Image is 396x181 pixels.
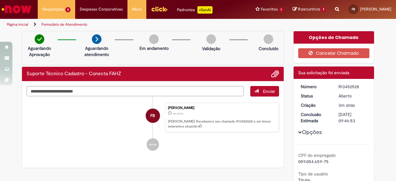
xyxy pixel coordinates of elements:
p: Validação [202,45,220,52]
div: R13452528 [338,84,367,90]
a: Página inicial [7,22,28,27]
span: 059.054.659-75 [298,159,329,164]
span: FB [150,108,155,123]
img: img-circle-grey.png [206,34,216,44]
span: 3m atrás [173,112,183,115]
button: Enviar [250,86,279,97]
time: 27/08/2025 13:46:50 [338,102,355,108]
img: check-circle-green.png [35,34,44,44]
span: Despesas Corporativas [80,6,123,12]
span: 1 [321,7,326,12]
a: Formulário de Atendimento [41,22,87,27]
p: +GenAi [197,6,213,14]
div: Opções do Chamado [294,31,374,44]
ul: Histórico de tíquete [27,97,279,157]
span: Enviar [263,88,275,94]
span: [PERSON_NAME] [360,6,391,12]
p: Concluído [259,45,278,52]
span: FB [352,7,355,11]
span: 1 [279,7,284,12]
time: 27/08/2025 13:46:50 [173,112,183,115]
p: Em andamento [140,45,169,51]
div: Fernanda Caroline Brito [146,109,160,123]
span: 3m atrás [338,102,355,108]
dt: Criação [296,102,334,108]
div: Aberto [338,93,367,99]
div: [PERSON_NAME] [168,106,276,110]
img: img-circle-grey.png [264,34,273,44]
p: [PERSON_NAME]! Recebemos seu chamado R13452528 e em breve estaremos atuando. [168,119,276,129]
p: Aguardando atendimento [82,45,112,58]
div: 27/08/2025 13:46:50 [338,102,367,108]
img: arrow-next.png [92,34,101,44]
dt: Conclusão Estimada [296,111,334,124]
span: Favoritos [261,6,278,12]
div: [DATE] 09:46:53 [338,111,367,124]
dt: Status [296,93,334,99]
textarea: Digite sua mensagem aqui... [27,86,244,96]
img: img-circle-grey.png [149,34,159,44]
span: Sua solicitação foi enviada [298,70,349,75]
span: Rascunhos [298,6,320,12]
button: Cancelar Chamado [298,48,370,58]
div: Padroniza [177,6,213,14]
img: ServiceNow [1,3,32,15]
a: Rascunhos [293,6,326,12]
span: 4 [65,7,71,12]
b: CPF do empregado [298,153,336,158]
dt: Número [296,84,334,90]
span: More [132,6,142,12]
ul: Trilhas de página [5,19,259,30]
h2: Suporte Técnico Cadastro - Conecta FAHZ Histórico de tíquete [27,71,121,77]
li: Fernanda Caroline Brito [27,103,279,132]
b: Tipo de usuário [298,171,328,177]
p: Aguardando Aprovação [24,45,54,58]
button: Adicionar anexos [271,70,279,78]
img: click_logo_yellow_360x200.png [151,4,168,14]
span: Requisições [42,6,64,12]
